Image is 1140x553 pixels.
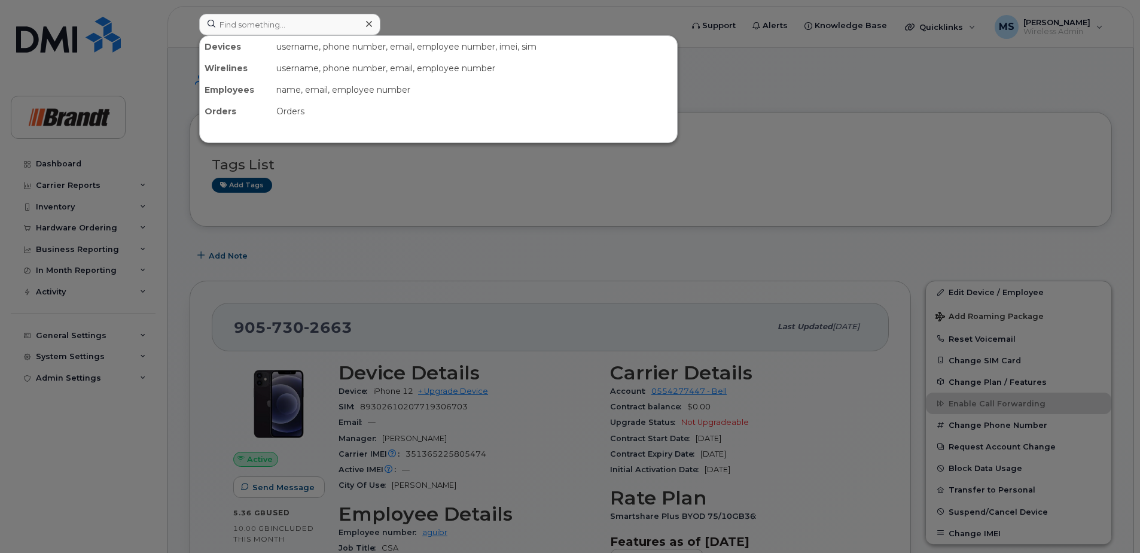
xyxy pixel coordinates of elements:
div: Wirelines [200,57,272,79]
div: Orders [272,101,677,122]
div: username, phone number, email, employee number [272,57,677,79]
div: Orders [200,101,272,122]
div: Employees [200,79,272,101]
div: username, phone number, email, employee number, imei, sim [272,36,677,57]
div: Devices [200,36,272,57]
div: name, email, employee number [272,79,677,101]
